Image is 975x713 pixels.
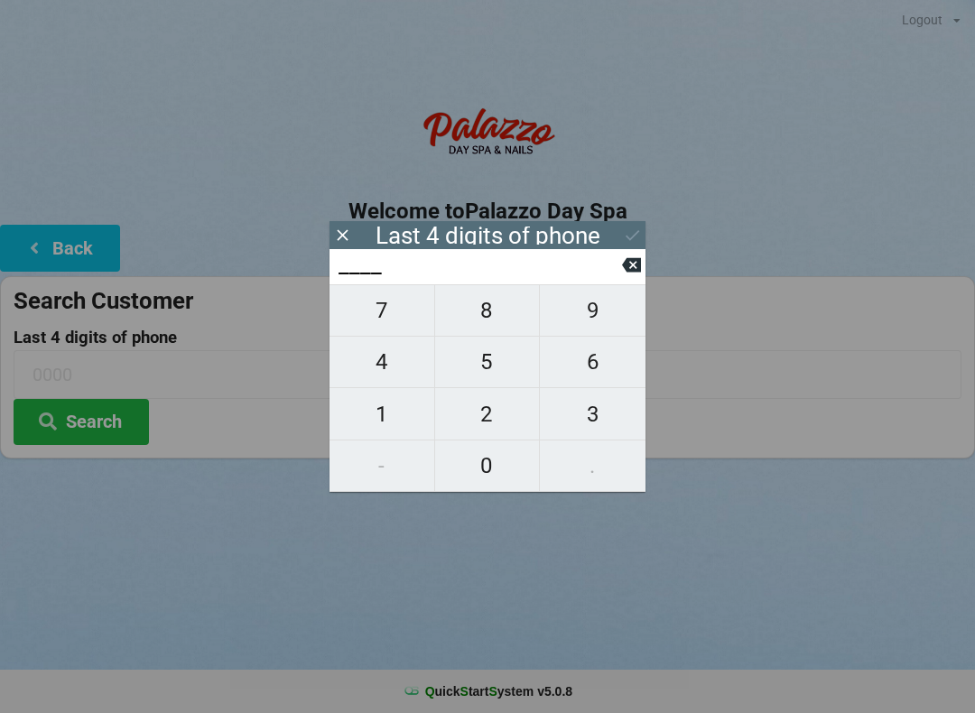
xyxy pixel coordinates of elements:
span: 5 [435,343,540,381]
span: 9 [540,292,645,329]
div: Last 4 digits of phone [376,227,600,245]
span: 8 [435,292,540,329]
button: 2 [435,388,541,440]
button: 7 [330,284,435,337]
span: 4 [330,343,434,381]
span: 0 [435,447,540,485]
button: 1 [330,388,435,440]
button: 8 [435,284,541,337]
button: 0 [435,440,541,492]
button: 5 [435,337,541,388]
span: 6 [540,343,645,381]
button: 3 [540,388,645,440]
button: 6 [540,337,645,388]
span: 7 [330,292,434,329]
button: 4 [330,337,435,388]
span: 2 [435,395,540,433]
span: 3 [540,395,645,433]
button: 9 [540,284,645,337]
span: 1 [330,395,434,433]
